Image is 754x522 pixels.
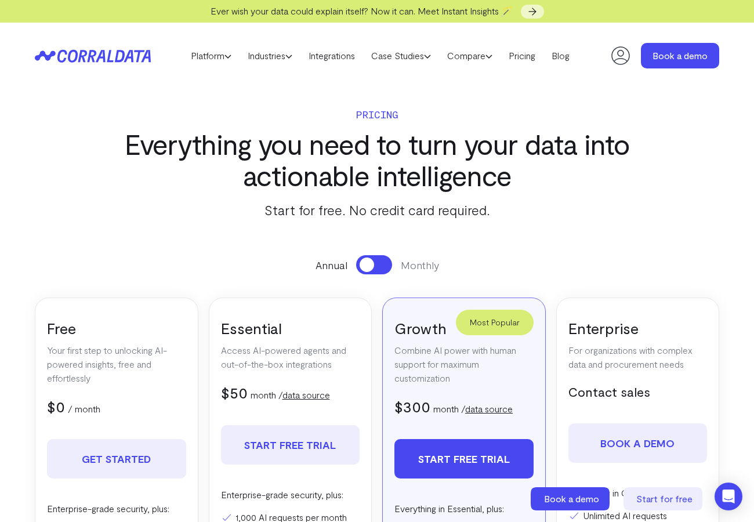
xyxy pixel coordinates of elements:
a: Start free trial [221,425,360,465]
a: Industries [240,47,300,64]
h3: Free [47,318,186,338]
a: Pricing [501,47,543,64]
p: Everything in Essential, plus: [394,502,534,516]
span: $0 [47,397,65,415]
p: Start for free. No credit card required. [107,200,647,220]
h3: Everything you need to turn your data into actionable intelligence [107,128,647,191]
p: / month [68,402,100,416]
a: Integrations [300,47,363,64]
a: Start for free [623,487,705,510]
span: $50 [221,383,248,401]
a: Get Started [47,439,186,478]
p: month / [433,402,513,416]
a: Platform [183,47,240,64]
p: Pricing [107,106,647,122]
h3: Growth [394,318,534,338]
span: $300 [394,397,430,415]
h3: Essential [221,318,360,338]
span: Monthly [401,258,439,273]
h5: Contact sales [568,383,708,400]
p: Your first step to unlocking AI-powered insights, free and effortlessly [47,343,186,385]
span: Annual [316,258,347,273]
a: Blog [543,47,578,64]
a: Case Studies [363,47,439,64]
p: Access AI-powered agents and out-of-the-box integrations [221,343,360,371]
a: data source [465,403,513,414]
p: Enterprise-grade security, plus: [47,502,186,516]
p: For organizations with complex data and procurement needs [568,343,708,371]
span: Ever wish your data could explain itself? Now it can. Meet Instant Insights 🪄 [211,5,513,16]
p: Everything in Growth, plus: [568,486,708,500]
p: Combine AI power with human support for maximum customization [394,343,534,385]
div: Most Popular [456,310,534,335]
a: Book a demo [531,487,612,510]
p: Enterprise-grade security, plus: [221,488,360,502]
p: month / [251,388,330,402]
div: Open Intercom Messenger [715,483,742,510]
span: Book a demo [544,493,599,504]
a: data source [282,389,330,400]
a: Compare [439,47,501,64]
a: Book a demo [568,423,708,463]
h3: Enterprise [568,318,708,338]
a: Start free trial [394,439,534,478]
a: Book a demo [641,43,719,68]
span: Start for free [636,493,693,504]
